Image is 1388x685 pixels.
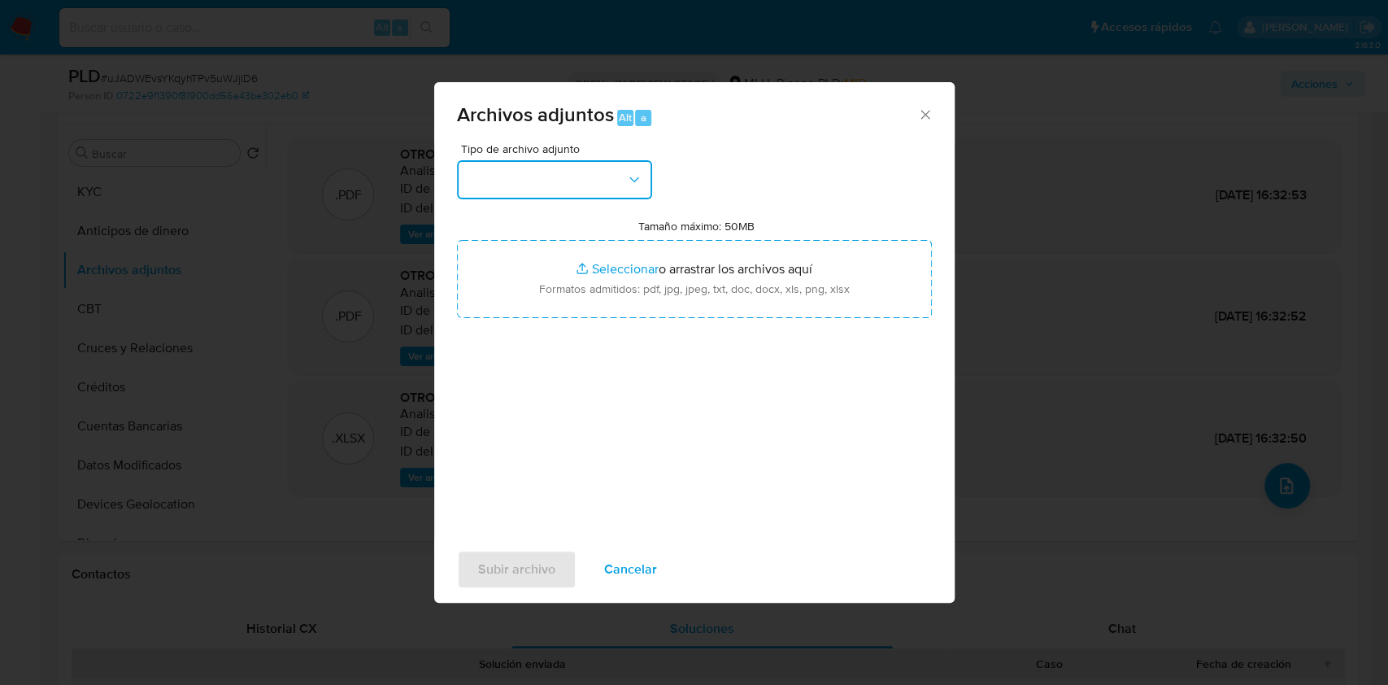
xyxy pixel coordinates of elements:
span: Archivos adjuntos [457,100,614,129]
button: Cerrar [917,107,932,121]
span: a [641,110,646,125]
span: Cancelar [604,552,657,587]
span: Alt [619,110,632,125]
button: Cancelar [583,550,678,589]
label: Tamaño máximo: 50MB [638,219,755,233]
span: Tipo de archivo adjunto [461,143,656,155]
